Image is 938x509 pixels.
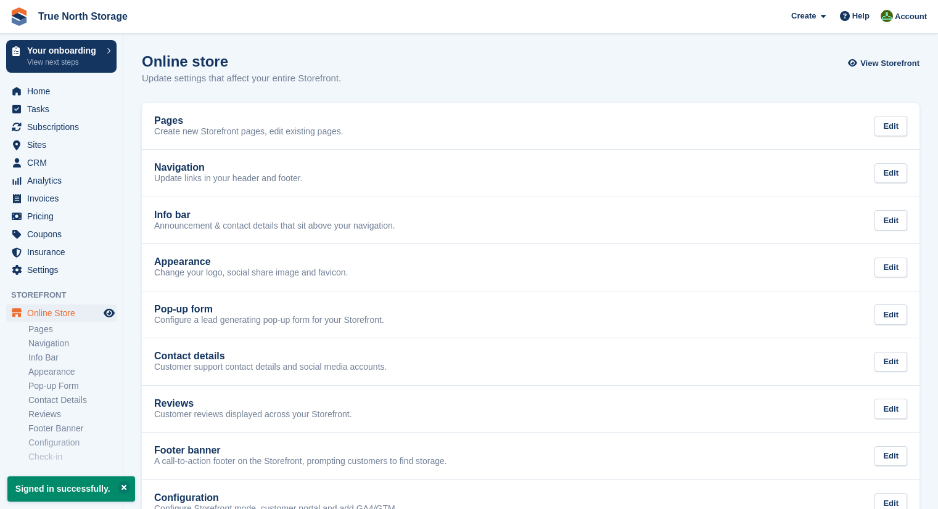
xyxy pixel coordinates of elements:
p: Customer reviews displayed across your Storefront. [154,409,352,420]
a: Reviews [28,409,117,420]
a: Your onboarding View next steps [6,40,117,73]
h2: Footer banner [154,445,221,456]
div: Edit [874,116,907,136]
div: Edit [874,304,907,325]
h2: Configuration [154,492,219,503]
h2: Pop-up form [154,304,213,315]
span: Subscriptions [27,118,101,136]
div: Edit [874,399,907,419]
p: Signed in successfully. [7,476,135,502]
a: True North Storage [33,6,133,26]
a: Pop-up Form [28,380,117,392]
a: Info Bar [28,352,117,364]
a: menu [6,136,117,153]
h2: Pages [154,115,183,126]
span: CRM [27,154,101,171]
a: menu [6,243,117,261]
a: menu [6,83,117,100]
img: Jessie Dafoe [881,10,893,22]
a: Configuration [28,437,117,449]
a: Contact details Customer support contact details and social media accounts. Edit [142,338,919,385]
h2: Navigation [154,162,205,173]
a: menu [6,190,117,207]
p: Announcement & contact details that sit above your navigation. [154,221,395,232]
a: Footer Banner [28,423,117,434]
span: Home [27,83,101,100]
a: Appearance Change your logo, social share image and favicon. Edit [142,244,919,291]
a: menu [6,172,117,189]
p: Customer support contact details and social media accounts. [154,362,387,373]
span: Coupons [27,226,101,243]
p: Create new Storefront pages, edit existing pages. [154,126,344,137]
span: Settings [27,261,101,279]
a: menu [6,226,117,243]
a: menu [6,154,117,171]
span: Online Store [27,304,101,322]
a: Navigation Update links in your header and footer. Edit [142,150,919,197]
span: Analytics [27,172,101,189]
h2: Info bar [154,210,191,221]
div: Edit [874,258,907,278]
a: Reviews Customer reviews displayed across your Storefront. Edit [142,386,919,433]
a: Pages [28,324,117,335]
span: Create [791,10,816,22]
h1: Online store [142,53,341,70]
h2: Contact details [154,351,225,362]
a: menu [6,100,117,118]
img: stora-icon-8386f47178a22dfd0bd8f6a31ec36ba5ce8667c1dd55bd0f319d3a0aa187defe.svg [10,7,28,26]
p: Change your logo, social share image and favicon. [154,267,348,279]
a: Info bar Announcement & contact details that sit above your navigation. Edit [142,197,919,244]
a: Footer banner A call-to-action footer on the Storefront, prompting customers to find storage. Edit [142,433,919,479]
a: menu [6,304,117,322]
div: Edit [874,210,907,230]
p: Update links in your header and footer. [154,173,303,184]
a: Contact Details [28,394,117,406]
span: Sites [27,136,101,153]
a: Navigation [28,338,117,349]
a: menu [6,261,117,279]
a: Pages Create new Storefront pages, edit existing pages. Edit [142,103,919,150]
a: Preview store [102,306,117,320]
span: Storefront [11,289,123,301]
h2: Appearance [154,256,211,267]
h2: Reviews [154,398,194,409]
a: Check-in [28,451,117,463]
span: Account [895,10,927,23]
a: menu [6,208,117,225]
p: Configure a lead generating pop-up form for your Storefront. [154,315,384,326]
p: Your onboarding [27,46,101,55]
span: View Storefront [860,57,919,70]
span: Pricing [27,208,101,225]
div: Edit [874,446,907,466]
span: Invoices [27,190,101,207]
a: Pop-up form Configure a lead generating pop-up form for your Storefront. Edit [142,291,919,338]
a: View Storefront [851,53,919,73]
span: Help [852,10,870,22]
div: Edit [874,352,907,372]
div: Edit [874,163,907,184]
span: Insurance [27,243,101,261]
a: menu [6,118,117,136]
p: Update settings that affect your entire Storefront. [142,71,341,86]
p: A call-to-action footer on the Storefront, prompting customers to find storage. [154,456,447,467]
a: Appearance [28,366,117,378]
p: View next steps [27,57,101,68]
span: Tasks [27,100,101,118]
